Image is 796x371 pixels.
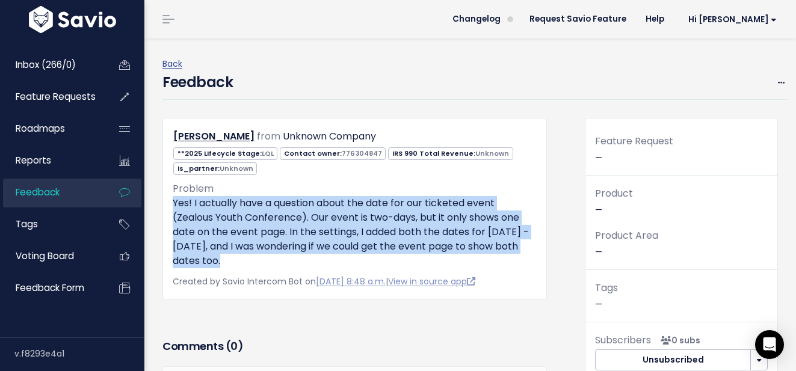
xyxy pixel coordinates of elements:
a: Request Savio Feature [520,10,636,28]
span: Feature Requests [16,90,96,103]
span: Inbox (266/0) [16,58,76,71]
span: <p><strong>Subscribers</strong><br><br> No subscribers yet<br> </p> [656,334,700,346]
span: 0 [230,339,238,354]
span: 776304847 [342,149,382,158]
a: View in source app [388,275,475,287]
a: Tags [3,210,100,238]
span: Unknown [220,164,253,173]
span: Contact owner: [280,147,386,160]
span: Voting Board [16,250,74,262]
span: **2025 Lifecycle Stage: [173,147,277,160]
span: Product Area [595,228,658,242]
span: Tags [595,281,618,295]
button: Unsubscribed [595,349,751,371]
span: Feature Request [595,134,673,148]
span: LQL [262,149,274,158]
span: Subscribers [595,333,651,347]
span: IRS 990 Total Revenue: [388,147,513,160]
a: Reports [3,147,100,174]
a: Help [636,10,674,28]
a: Roadmaps [3,115,100,143]
span: from [257,129,280,143]
span: is_partner: [173,162,257,175]
span: Roadmaps [16,122,65,135]
a: Back [162,58,182,70]
span: Created by Savio Intercom Bot on | [173,275,475,287]
div: — [585,133,777,176]
div: v.f8293e4a1 [14,338,144,369]
span: Unknown [475,149,509,158]
a: Feedback form [3,274,100,302]
span: Product [595,186,633,200]
h4: Feedback [162,72,233,93]
a: Hi [PERSON_NAME] [674,10,786,29]
span: Problem [173,182,214,195]
p: — [595,280,768,312]
span: Tags [16,218,38,230]
a: Feedback [3,179,100,206]
a: Voting Board [3,242,100,270]
span: Reports [16,154,51,167]
div: Open Intercom Messenger [755,330,784,359]
a: [DATE] 8:48 a.m. [316,275,386,287]
a: Feature Requests [3,83,100,111]
div: Unknown Company [283,128,376,146]
p: — [595,185,768,218]
span: Feedback form [16,281,84,294]
span: Changelog [452,15,501,23]
p: Yes! I actually have a question about the date for our ticketed event (Zealous Youth Conference).... [173,196,537,268]
span: Feedback [16,186,60,198]
h3: Comments ( ) [162,338,547,355]
img: logo-white.9d6f32f41409.svg [26,6,119,33]
p: — [595,227,768,260]
a: Inbox (266/0) [3,51,100,79]
a: [PERSON_NAME] [173,129,255,143]
span: Hi [PERSON_NAME] [688,15,777,24]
